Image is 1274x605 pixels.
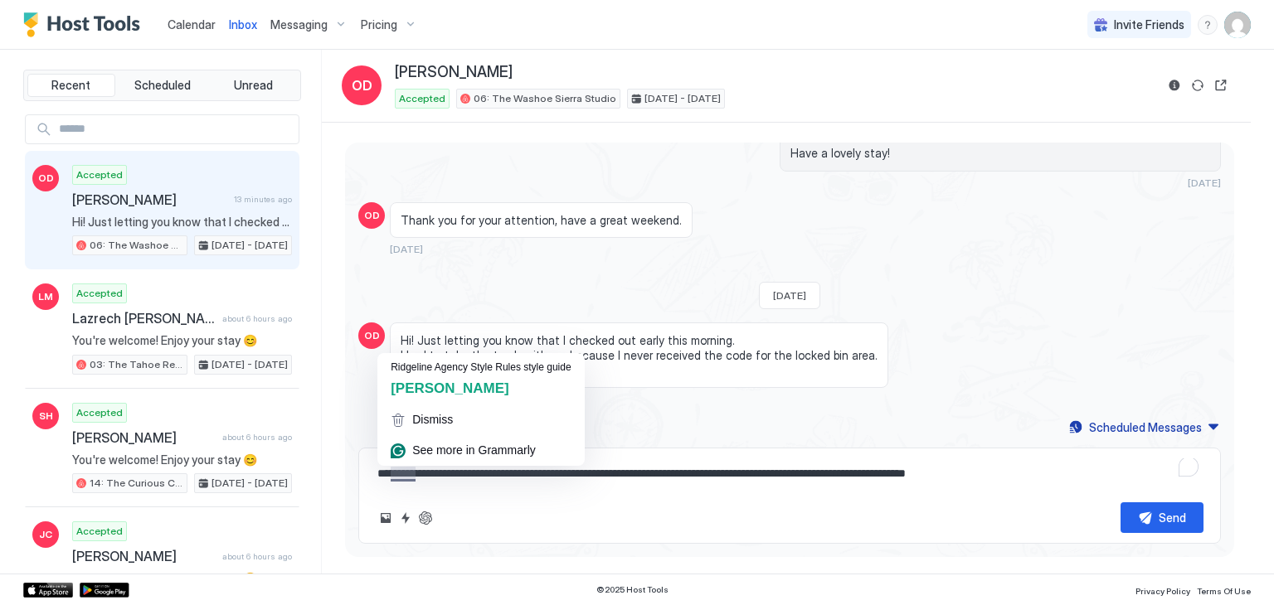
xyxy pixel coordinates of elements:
[90,238,183,253] span: 06: The Washoe Sierra Studio
[1114,17,1184,32] span: Invite Friends
[134,78,191,93] span: Scheduled
[209,74,297,97] button: Unread
[72,333,292,348] span: You're welcome! Enjoy your stay 😊
[23,70,301,101] div: tab-group
[39,527,52,542] span: JC
[1197,586,1251,596] span: Terms Of Use
[212,357,288,372] span: [DATE] - [DATE]
[1188,75,1208,95] button: Sync reservation
[72,215,292,230] span: Hi! Just letting you know that I checked out early this morning. I had to take the trash with me ...
[1135,581,1190,598] a: Privacy Policy
[27,74,115,97] button: Recent
[38,289,53,304] span: LM
[364,208,380,223] span: OD
[1121,502,1203,533] button: Send
[23,12,148,37] a: Host Tools Logo
[51,78,90,93] span: Recent
[76,286,123,301] span: Accepted
[395,63,513,82] span: [PERSON_NAME]
[234,78,273,93] span: Unread
[38,171,54,186] span: OD
[76,167,123,182] span: Accepted
[1165,75,1184,95] button: Reservation information
[234,194,292,205] span: 13 minutes ago
[222,432,292,443] span: about 6 hours ago
[39,409,53,423] span: SH
[474,91,616,106] span: 06: The Washoe Sierra Studio
[1211,75,1231,95] button: Open reservation
[399,91,445,106] span: Accepted
[90,476,183,491] span: 14: The Curious Cub Pet Friendly Studio
[644,91,721,106] span: [DATE] - [DATE]
[390,243,423,255] span: [DATE]
[270,17,328,32] span: Messaging
[1198,15,1218,35] div: menu
[80,583,129,598] a: Google Play Store
[168,16,216,33] a: Calendar
[352,75,372,95] span: OD
[596,584,669,595] span: © 2025 Host Tools
[52,115,299,143] input: Input Field
[76,524,123,539] span: Accepted
[229,17,257,31] span: Inbox
[72,453,292,467] span: You're welcome! Enjoy your stay 😊
[1135,586,1190,596] span: Privacy Policy
[376,458,1203,489] textarea: To enrich screen reader interactions, please activate Accessibility in Grammarly extension settings
[1188,177,1221,189] span: [DATE]
[23,583,73,598] a: App Store
[396,508,416,528] button: Quick reply
[119,74,207,97] button: Scheduled
[401,333,878,377] span: Hi! Just letting you know that I checked out early this morning. I had to take the trash with me ...
[72,191,227,208] span: [PERSON_NAME]
[72,310,216,327] span: Lazrech [PERSON_NAME]
[1197,581,1251,598] a: Terms Of Use
[401,213,682,228] span: Thank you for your attention, have a great weekend.
[1224,12,1251,38] div: User profile
[72,429,216,446] span: [PERSON_NAME]
[361,17,397,32] span: Pricing
[376,508,396,528] button: Upload image
[1067,416,1221,438] button: Scheduled Messages
[416,508,435,528] button: ChatGPT Auto Reply
[364,328,380,343] span: OD
[212,238,288,253] span: [DATE] - [DATE]
[90,357,183,372] span: 03: The Tahoe Retro Double Bed Studio
[72,548,216,564] span: [PERSON_NAME]
[229,16,257,33] a: Inbox
[773,289,806,302] span: [DATE]
[72,571,292,586] span: You're welcome! Enjoy your stay 😊
[76,405,123,420] span: Accepted
[1159,509,1186,526] div: Send
[168,17,216,31] span: Calendar
[212,476,288,491] span: [DATE] - [DATE]
[222,313,292,324] span: about 6 hours ago
[222,551,292,562] span: about 6 hours ago
[1089,419,1202,436] div: Scheduled Messages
